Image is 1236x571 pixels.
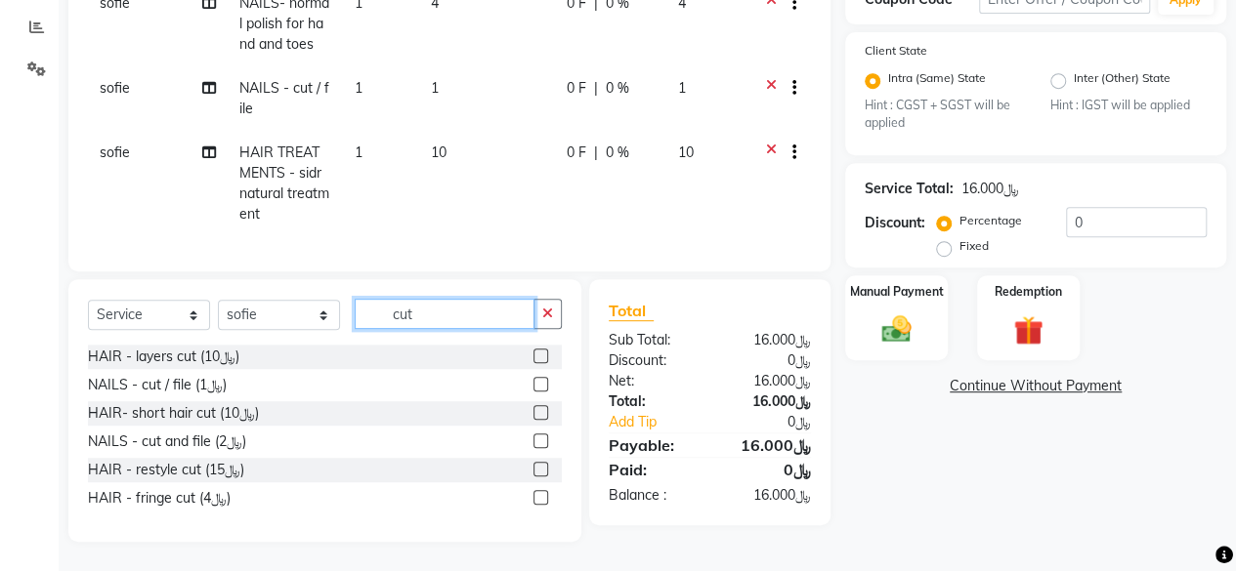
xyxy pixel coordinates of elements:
[355,143,362,161] span: 1
[431,79,439,97] span: 1
[88,375,227,395] div: NAILS - cut / file (﷼1)
[431,143,447,161] span: 10
[594,391,710,412] div: Total:
[594,458,710,481] div: Paid:
[709,458,826,481] div: ﷼0
[873,312,920,347] img: _cash.svg
[709,350,826,371] div: ﷼0
[88,347,239,367] div: HAIR - layers cut (﷼10)
[1074,69,1171,93] label: Inter (Other) State
[995,283,1062,301] label: Redemption
[594,485,710,506] div: Balance :
[959,237,989,255] label: Fixed
[609,301,654,321] span: Total
[961,179,1019,199] div: ﷼16.000
[355,299,534,329] input: Search or Scan
[606,78,629,99] span: 0 %
[88,403,259,424] div: HAIR- short hair cut (﷼10)
[100,143,130,161] span: sofie
[709,371,826,391] div: ﷼16.000
[239,79,329,117] span: NAILS - cut / file
[865,213,925,233] div: Discount:
[88,460,244,480] div: HAIR - restyle cut (﷼15)
[594,330,710,350] div: Sub Total:
[567,143,586,163] span: 0 F
[849,376,1222,396] a: Continue Without Payment
[594,143,598,163] span: |
[709,391,826,412] div: ﷼16.000
[678,79,686,97] span: 1
[865,42,927,60] label: Client State
[1050,97,1207,114] small: Hint : IGST will be applied
[594,350,710,371] div: Discount:
[709,433,826,457] div: ﷼16.000
[865,97,1021,133] small: Hint : CGST + SGST will be applied
[239,143,329,223] span: HAIR TREATMENTS - sidr natural treatment
[100,79,130,97] span: sofie
[959,212,1022,229] label: Percentage
[88,488,231,509] div: HAIR - fringe cut (﷼4)
[1004,312,1052,348] img: _gift.svg
[709,485,826,506] div: ﷼16.000
[567,78,586,99] span: 0 F
[709,330,826,350] div: ﷼16.000
[88,431,246,452] div: NAILS - cut and file (﷼2)
[594,433,710,457] div: Payable:
[594,412,729,432] a: Add Tip
[594,78,598,99] span: |
[850,283,944,301] label: Manual Payment
[594,371,710,391] div: Net:
[729,412,826,432] div: ﷼0
[865,179,954,199] div: Service Total:
[606,143,629,163] span: 0 %
[678,143,694,161] span: 10
[355,79,362,97] span: 1
[888,69,986,93] label: Intra (Same) State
